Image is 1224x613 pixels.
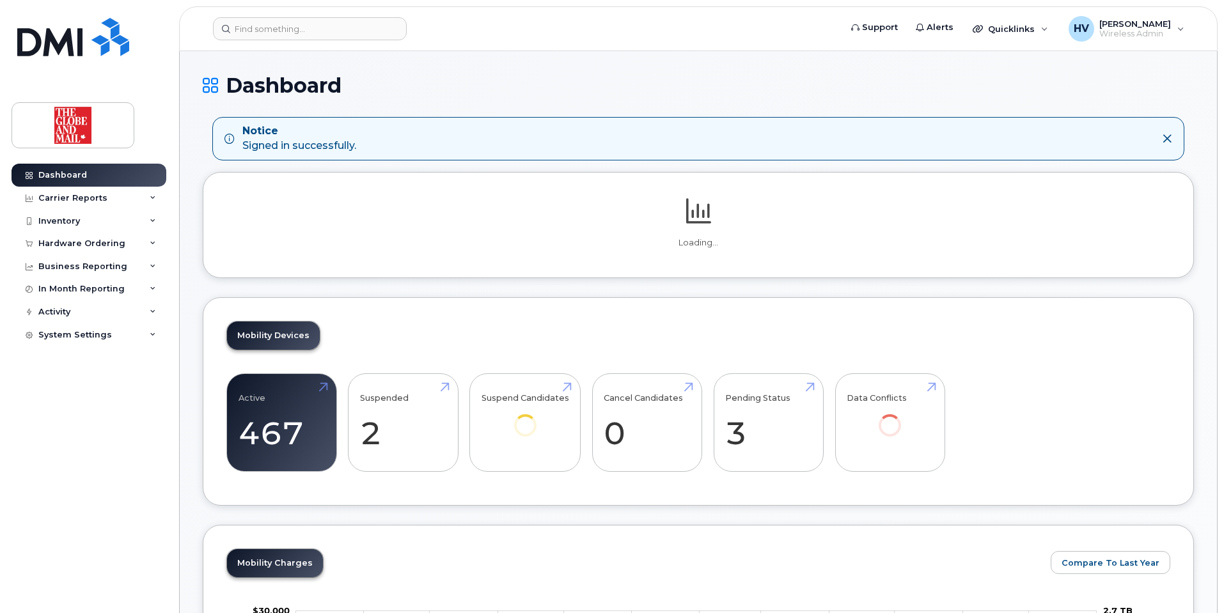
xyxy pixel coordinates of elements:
[239,380,325,465] a: Active 467
[604,380,690,465] a: Cancel Candidates 0
[203,74,1194,97] h1: Dashboard
[482,380,569,454] a: Suspend Candidates
[1062,557,1159,569] span: Compare To Last Year
[847,380,933,454] a: Data Conflicts
[242,124,356,153] div: Signed in successfully.
[227,549,323,577] a: Mobility Charges
[1051,551,1170,574] button: Compare To Last Year
[242,124,356,139] strong: Notice
[725,380,812,465] a: Pending Status 3
[227,322,320,350] a: Mobility Devices
[360,380,446,465] a: Suspended 2
[226,237,1170,249] p: Loading...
